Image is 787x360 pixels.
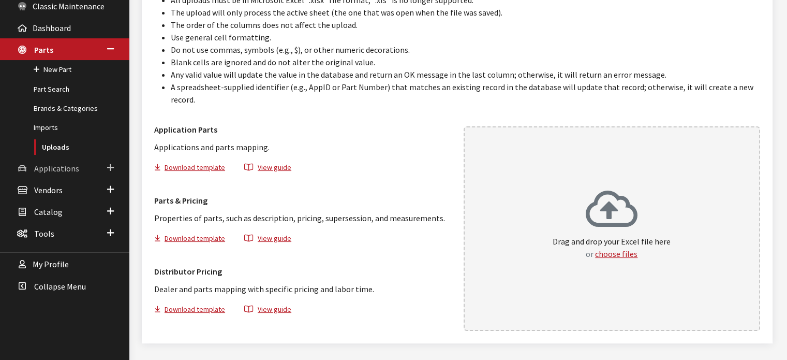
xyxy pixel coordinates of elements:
p: Dealer and parts mapping with specific pricing and labor time. [154,283,451,295]
span: My Profile [33,260,69,270]
button: View guide [235,162,300,177]
span: Collapse Menu [34,281,86,292]
li: Use general cell formatting. [171,31,760,44]
li: Any valid value will update the value in the database and return an OK message in the last column... [171,68,760,81]
span: Dashboard [33,23,71,33]
button: View guide [235,304,300,319]
p: Applications and parts mapping. [154,141,451,153]
button: Download template [154,162,234,177]
button: View guide [235,233,300,248]
span: Catalog [34,207,63,217]
span: or [586,249,593,259]
button: Download template [154,233,234,248]
h3: Parts & Pricing [154,194,451,207]
button: choose files [595,248,637,260]
h3: Distributor Pricing [154,265,451,278]
span: Tools [34,228,54,239]
p: Properties of parts, such as description, pricing, supersession, and measurements. [154,212,451,224]
li: A spreadsheet-supplied identifier (e.g., AppID or Part Number) that matches an existing record in... [171,81,760,106]
span: Classic Maintenance [33,1,105,11]
p: Drag and drop your Excel file here [553,235,671,260]
span: Vendors [34,185,63,195]
span: Parts [34,45,53,55]
li: The order of the columns does not affect the upload. [171,19,760,31]
h3: Application Parts [154,123,451,136]
li: Do not use commas, symbols (e.g., $), or other numeric decorations. [171,44,760,56]
li: The upload will only process the active sheet (the one that was open when the file was saved). [171,6,760,19]
span: Applications [34,163,79,174]
button: Download template [154,304,234,319]
li: Blank cells are ignored and do not alter the original value. [171,56,760,68]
